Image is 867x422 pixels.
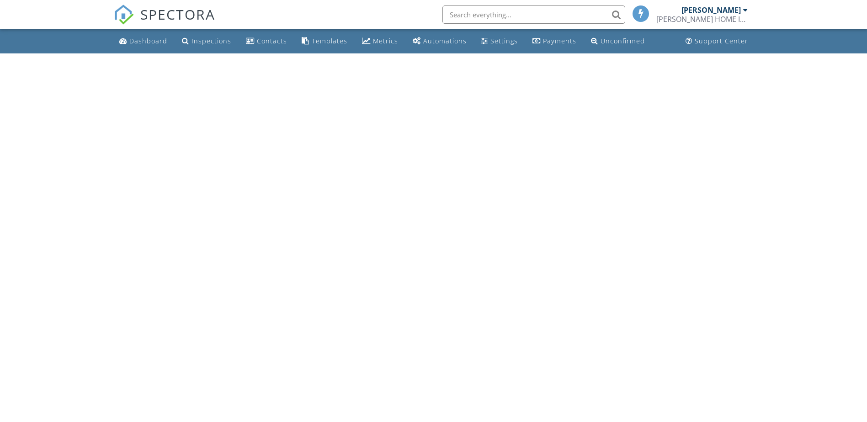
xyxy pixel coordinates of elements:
[298,33,351,50] a: Templates
[373,37,398,45] div: Metrics
[114,5,134,25] img: The Best Home Inspection Software - Spectora
[587,33,649,50] a: Unconfirmed
[423,37,467,45] div: Automations
[490,37,518,45] div: Settings
[140,5,215,24] span: SPECTORA
[601,37,645,45] div: Unconfirmed
[191,37,231,45] div: Inspections
[409,33,470,50] a: Automations (Basic)
[442,5,625,24] input: Search everything...
[478,33,521,50] a: Settings
[358,33,402,50] a: Metrics
[543,37,576,45] div: Payments
[242,33,291,50] a: Contacts
[529,33,580,50] a: Payments
[114,12,215,32] a: SPECTORA
[116,33,171,50] a: Dashboard
[129,37,167,45] div: Dashboard
[682,33,752,50] a: Support Center
[178,33,235,50] a: Inspections
[656,15,748,24] div: ROLFS HOME INSPECTION LLC
[257,37,287,45] div: Contacts
[695,37,748,45] div: Support Center
[681,5,741,15] div: [PERSON_NAME]
[312,37,347,45] div: Templates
